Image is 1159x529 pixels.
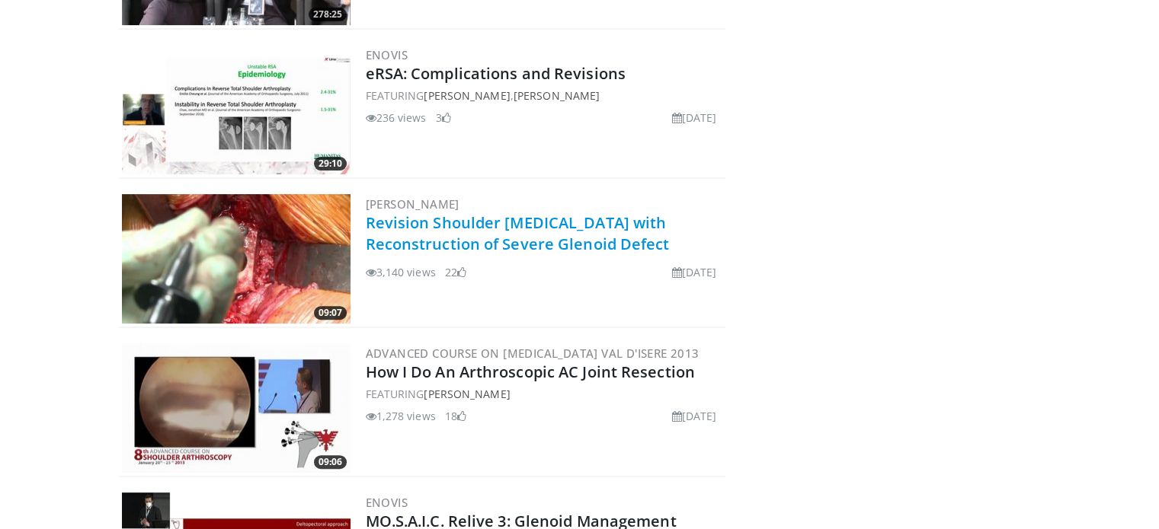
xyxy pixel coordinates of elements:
li: 236 views [366,110,427,126]
a: 09:07 [122,194,351,323]
li: 3,140 views [366,264,436,280]
img: 237c50bf-4466-48df-a7da-416e6eec9533.300x170_q85_crop-smart_upscale.jpg [122,45,351,174]
li: 18 [445,408,466,424]
a: Revision Shoulder [MEDICAL_DATA] with Reconstruction of Severe Glenoid Defect [366,212,670,254]
a: Enovis [366,495,408,510]
div: FEATURING , [366,88,723,104]
a: 09:06 [122,343,351,473]
li: 3 [436,110,451,126]
li: [DATE] [671,264,716,280]
span: 278:25 [309,8,347,21]
a: [PERSON_NAME] [424,387,510,401]
a: [PERSON_NAME] [514,88,600,103]
a: eRSA: Complications and Revisions [366,63,626,84]
a: How I Do An Arthroscopic AC Joint Resection [366,362,695,382]
li: [DATE] [671,408,716,424]
a: Enovis [366,47,408,62]
li: [DATE] [671,110,716,126]
span: 09:06 [314,455,347,469]
a: 29:10 [122,45,351,174]
img: -TiYc6krEQGNAzh34xMDoxOjA4MTsiGN_4.300x170_q85_crop-smart_upscale.jpg [122,343,351,473]
img: ecf872a1-71cd-4d17-9c7f-1bf44cf67479.300x170_q85_crop-smart_upscale.jpg [122,194,351,323]
li: 22 [445,264,466,280]
div: FEATURING [366,386,723,402]
a: [PERSON_NAME] [366,196,459,212]
span: 29:10 [314,157,347,170]
a: Advanced Course on [MEDICAL_DATA] Val d'isere 2013 [366,346,700,361]
li: 1,278 views [366,408,436,424]
a: [PERSON_NAME] [424,88,510,103]
span: 09:07 [314,306,347,320]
